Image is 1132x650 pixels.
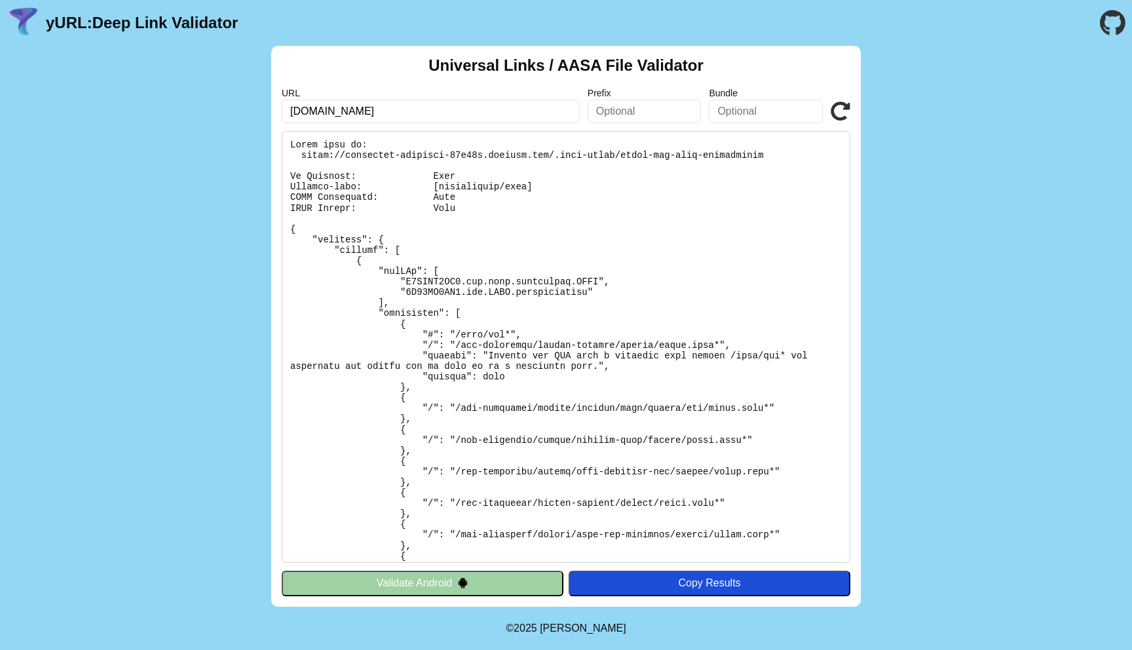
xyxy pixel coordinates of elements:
[709,100,823,123] input: Optional
[457,577,468,588] img: droidIcon.svg
[506,607,626,650] footer: ©
[514,622,537,634] span: 2025
[282,131,850,563] pre: Lorem ipsu do: sitam://consectet-adipisci-87e48s.doeiusm.tem/.inci-utlab/etdol-mag-aliq-enimadmin...
[588,100,702,123] input: Optional
[282,88,580,98] label: URL
[540,622,626,634] a: Michael Ibragimchayev's Personal Site
[569,571,850,596] button: Copy Results
[709,88,823,98] label: Bundle
[46,14,238,32] a: yURL:Deep Link Validator
[588,88,702,98] label: Prefix
[7,6,41,40] img: yURL Logo
[575,577,844,589] div: Copy Results
[282,571,563,596] button: Validate Android
[282,100,580,123] input: Required
[428,56,704,75] h2: Universal Links / AASA File Validator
